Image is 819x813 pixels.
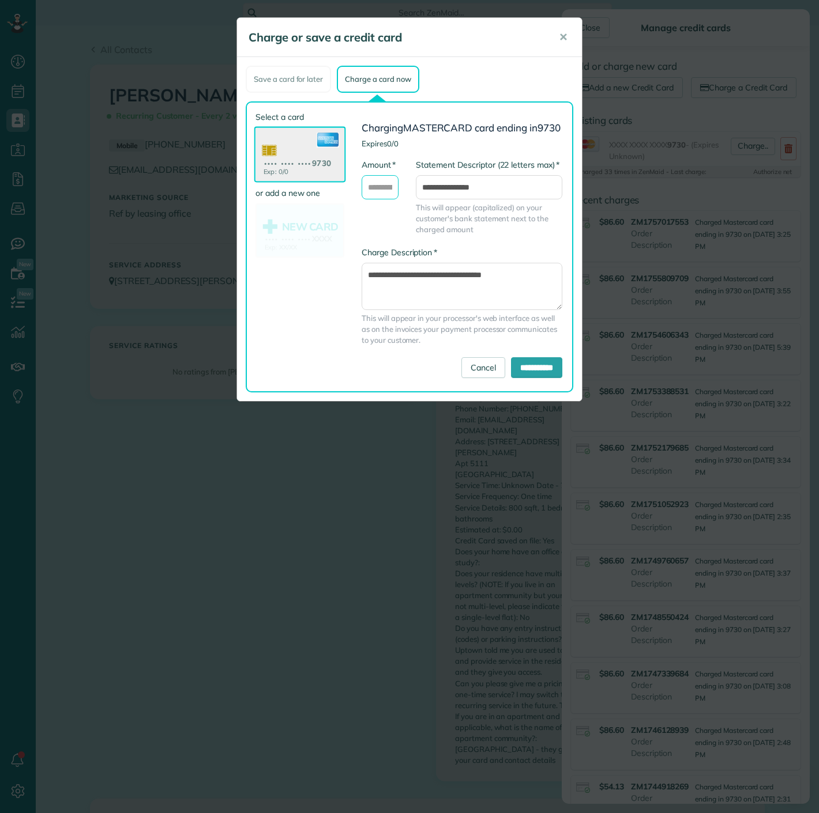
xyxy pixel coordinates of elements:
[256,187,344,199] label: or add a new one
[362,123,562,134] h3: Charging card ending in
[362,159,396,171] label: Amount
[461,357,505,378] a: Cancel
[362,313,562,346] span: This will appear in your processor's web interface as well as on the invoices your payment proces...
[416,202,562,235] span: This will appear (capitalized) on your customer's bank statement next to the charged amount
[249,29,543,46] h5: Charge or save a credit card
[416,159,559,171] label: Statement Descriptor (22 letters max)
[246,66,331,93] div: Save a card for later
[559,31,568,44] span: ✕
[256,111,344,123] label: Select a card
[387,139,399,148] span: 0/0
[538,122,561,134] span: 9730
[337,66,419,93] div: Charge a card now
[362,247,437,258] label: Charge Description
[403,122,473,134] span: MASTERCARD
[362,139,562,148] h4: Expires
